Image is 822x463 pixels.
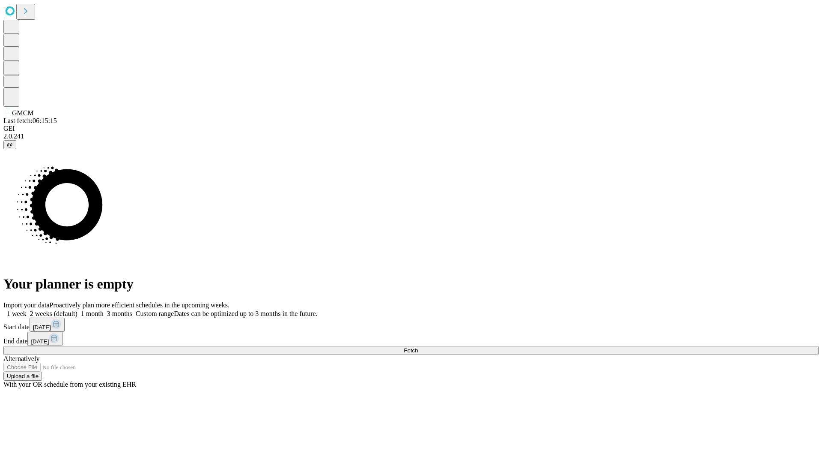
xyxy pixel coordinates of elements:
[7,310,27,317] span: 1 week
[3,125,819,132] div: GEI
[30,310,77,317] span: 2 weeks (default)
[404,347,418,354] span: Fetch
[30,318,65,332] button: [DATE]
[107,310,132,317] span: 3 months
[3,318,819,332] div: Start date
[3,132,819,140] div: 2.0.241
[81,310,104,317] span: 1 month
[136,310,174,317] span: Custom range
[3,140,16,149] button: @
[12,109,34,117] span: GMCM
[7,141,13,148] span: @
[174,310,317,317] span: Dates can be optimized up to 3 months in the future.
[3,117,57,124] span: Last fetch: 06:15:15
[50,301,229,309] span: Proactively plan more efficient schedules in the upcoming weeks.
[3,276,819,292] h1: Your planner is empty
[3,332,819,346] div: End date
[31,338,49,345] span: [DATE]
[3,355,39,362] span: Alternatively
[3,346,819,355] button: Fetch
[3,301,50,309] span: Import your data
[3,372,42,381] button: Upload a file
[33,324,51,331] span: [DATE]
[3,381,136,388] span: With your OR schedule from your existing EHR
[27,332,63,346] button: [DATE]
